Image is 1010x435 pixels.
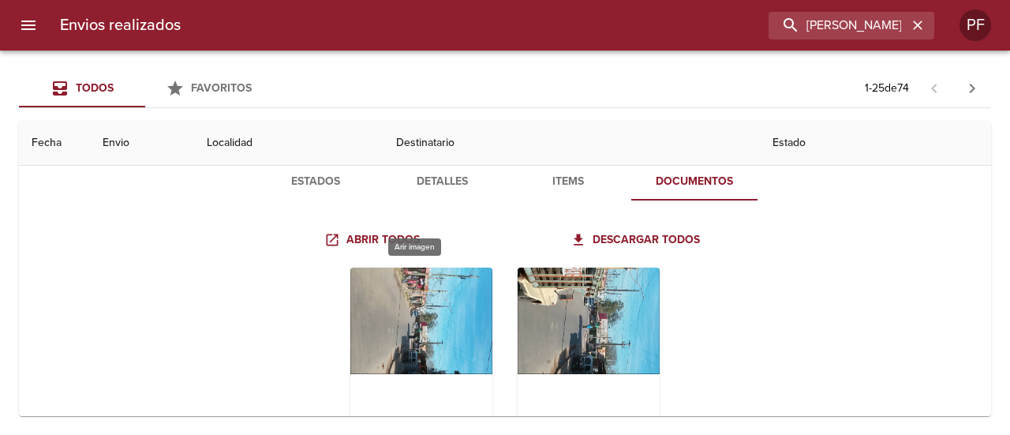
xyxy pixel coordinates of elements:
[19,121,90,166] th: Fecha
[60,13,181,38] h6: Envios realizados
[383,121,760,166] th: Destinatario
[769,12,907,39] input: buscar
[953,69,991,107] span: Pagina siguiente
[915,80,953,96] span: Pagina anterior
[321,226,426,255] a: Abrir todos
[194,121,384,166] th: Localidad
[641,172,748,192] span: Documentos
[9,6,47,44] button: menu
[327,231,420,250] span: Abrir todos
[959,9,991,41] div: PF
[19,69,271,107] div: Tabs Envios
[252,163,757,201] div: Tabs detalle de guia
[514,172,622,192] span: Items
[760,121,991,166] th: Estado
[76,81,114,95] span: Todos
[567,226,706,255] a: Descargar todos
[90,121,194,166] th: Envio
[262,172,369,192] span: Estados
[574,231,700,250] span: Descargar todos
[388,172,496,192] span: Detalles
[865,81,909,96] p: 1 - 25 de 74
[191,81,252,95] span: Favoritos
